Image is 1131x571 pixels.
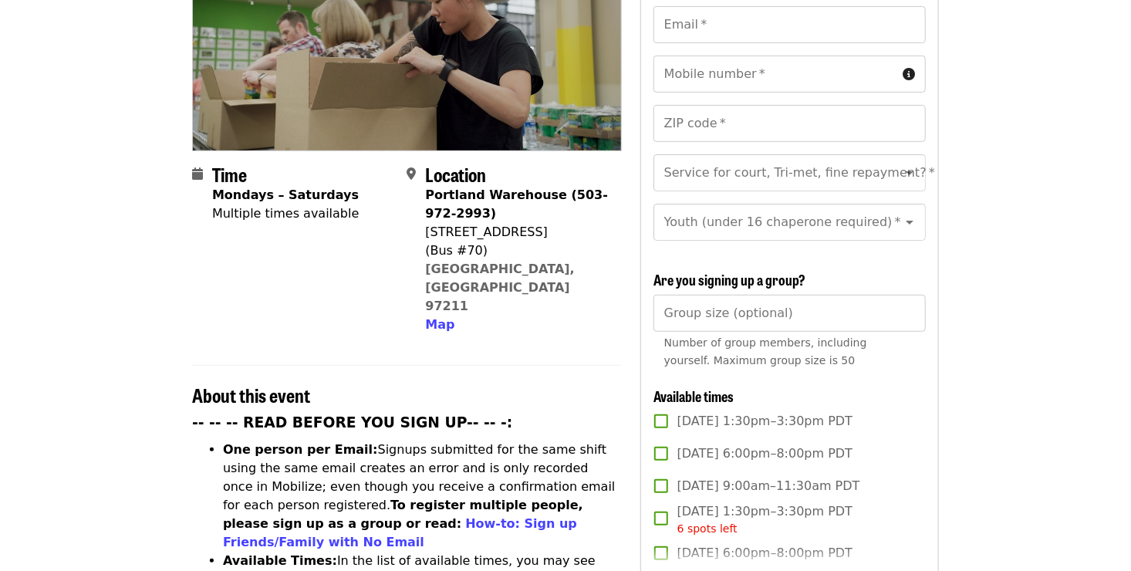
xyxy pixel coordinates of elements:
[223,516,577,549] a: How-to: Sign up Friends/Family with No Email
[899,162,920,184] button: Open
[192,167,203,181] i: calendar icon
[192,381,310,408] span: About this event
[407,167,416,181] i: map-marker-alt icon
[677,502,852,537] span: [DATE] 1:30pm–3:30pm PDT
[653,56,896,93] input: Mobile number
[677,544,852,563] span: [DATE] 6:00pm–8:00pm PDT
[677,444,852,463] span: [DATE] 6:00pm–8:00pm PDT
[223,498,583,531] strong: To register multiple people, please sign up as a group or read:
[653,295,926,332] input: [object Object]
[223,553,337,568] strong: Available Times:
[223,442,378,457] strong: One person per Email:
[899,211,920,233] button: Open
[223,441,622,552] li: Signups submitted for the same shift using the same email creates an error and is only recorded o...
[903,67,915,82] i: circle-info icon
[677,522,738,535] span: 6 spots left
[653,105,926,142] input: ZIP code
[653,6,926,43] input: Email
[425,316,454,334] button: Map
[653,386,734,406] span: Available times
[425,188,608,221] strong: Portland Warehouse (503-972-2993)
[425,223,609,242] div: [STREET_ADDRESS]
[653,269,805,289] span: Are you signing up a group?
[425,160,486,188] span: Location
[425,317,454,332] span: Map
[425,242,609,260] div: (Bus #70)
[425,262,575,313] a: [GEOGRAPHIC_DATA], [GEOGRAPHIC_DATA] 97211
[192,414,513,431] strong: -- -- -- READ BEFORE YOU SIGN UP-- -- -:
[212,160,247,188] span: Time
[664,336,867,367] span: Number of group members, including yourself. Maximum group size is 50
[677,412,852,431] span: [DATE] 1:30pm–3:30pm PDT
[212,204,359,223] div: Multiple times available
[677,477,860,495] span: [DATE] 9:00am–11:30am PDT
[212,188,359,202] strong: Mondays – Saturdays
